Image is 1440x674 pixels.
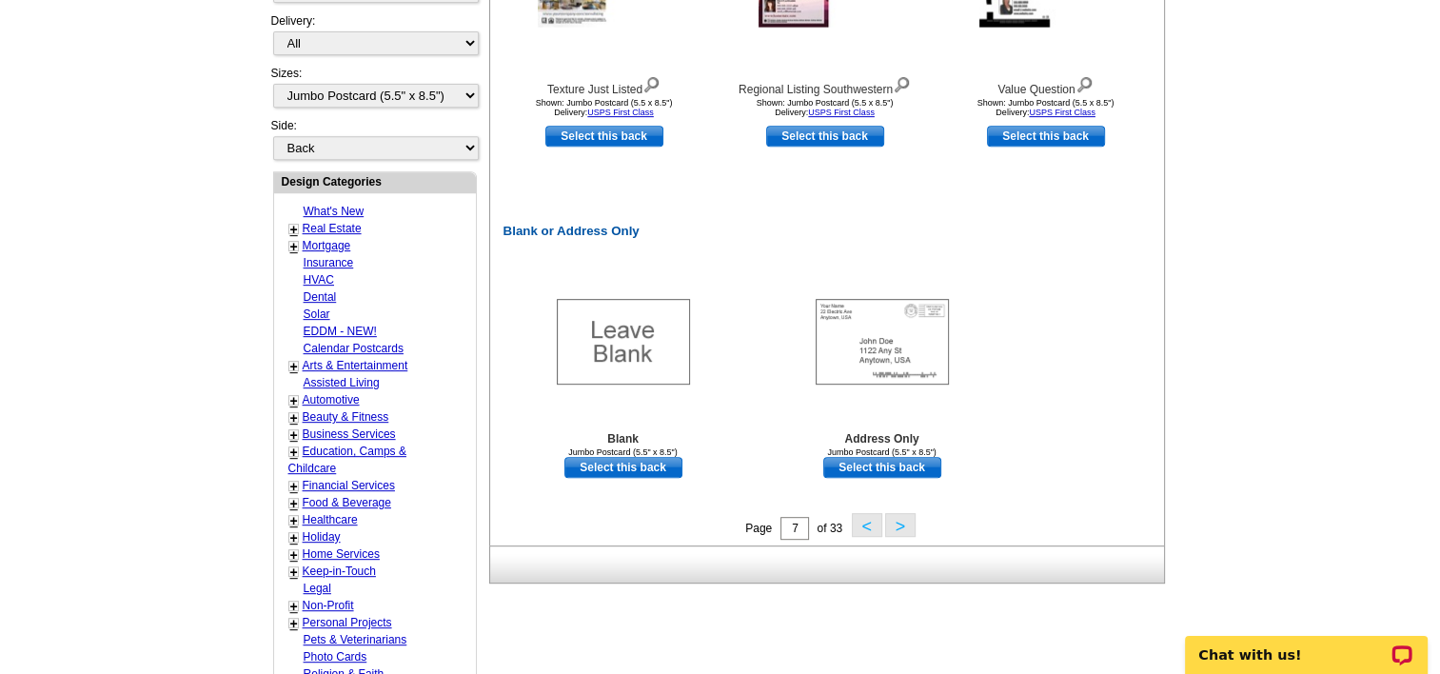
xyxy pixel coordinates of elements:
a: + [290,530,298,545]
a: + [290,393,298,408]
a: EDDM - NEW! [304,325,377,338]
a: Calendar Postcards [304,342,404,355]
a: + [290,547,298,563]
a: Assisted Living [304,376,380,389]
a: + [290,239,298,254]
a: Solar [304,307,330,321]
a: USPS First Class [1029,108,1095,117]
a: Mortgage [303,239,351,252]
div: Shown: Jumbo Postcard (5.5 x 8.5") Delivery: [720,98,930,117]
a: use this design [823,457,941,478]
div: Shown: Jumbo Postcard (5.5 x 8.5") Delivery: [500,98,709,117]
div: Texture Just Listed [500,72,709,98]
a: Photo Cards [304,650,367,664]
a: + [290,427,298,443]
a: use this design [545,126,663,147]
a: use this design [766,126,884,147]
div: Sizes: [271,65,477,117]
div: Design Categories [274,172,476,190]
a: Personal Projects [303,616,392,629]
iframe: LiveChat chat widget [1173,614,1440,674]
img: view design details [1075,72,1094,93]
a: + [290,496,298,511]
div: Side: [271,117,477,162]
b: Address Only [844,432,918,446]
a: What's New [304,205,365,218]
a: Dental [304,290,337,304]
a: USPS First Class [808,108,875,117]
a: + [290,222,298,237]
a: Healthcare [303,513,358,526]
a: Business Services [303,427,396,441]
div: Regional Listing Southwestern [720,72,930,98]
img: view design details [642,72,661,93]
a: use this design [987,126,1105,147]
a: use this design [564,457,682,478]
a: Insurance [304,256,354,269]
a: Beauty & Fitness [303,410,389,424]
div: Value Question [941,72,1151,98]
a: + [290,513,298,528]
a: Keep-in-Touch [303,565,376,578]
button: > [885,513,916,537]
a: Non-Profit [303,599,354,612]
a: Food & Beverage [303,496,391,509]
a: Automotive [303,393,360,406]
a: + [290,599,298,614]
span: Page [745,522,772,535]
a: + [290,445,298,460]
div: Jumbo Postcard (5.5" x 8.5") [519,447,728,457]
a: USPS First Class [587,108,654,117]
img: view design details [893,72,911,93]
button: < [852,513,882,537]
a: Education, Camps & Childcare [288,445,406,475]
div: Shown: Jumbo Postcard (5.5 x 8.5") Delivery: [941,98,1151,117]
b: Blank [607,432,639,446]
a: Pets & Veterinarians [304,633,407,646]
a: + [290,479,298,494]
div: Delivery: [271,12,477,65]
a: Holiday [303,530,341,544]
img: Addresses Only [816,299,949,385]
a: Real Estate [303,222,362,235]
a: + [290,565,298,580]
a: + [290,616,298,631]
h2: Blank or Address Only [494,224,1168,239]
a: Legal [304,582,331,595]
a: Home Services [303,547,380,561]
img: Blank Template [557,299,690,385]
a: + [290,410,298,426]
a: + [290,359,298,374]
a: Arts & Entertainment [303,359,408,372]
a: HVAC [304,273,334,287]
div: Jumbo Postcard (5.5" x 8.5") [778,447,987,457]
span: of 33 [817,522,842,535]
a: Financial Services [303,479,395,492]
